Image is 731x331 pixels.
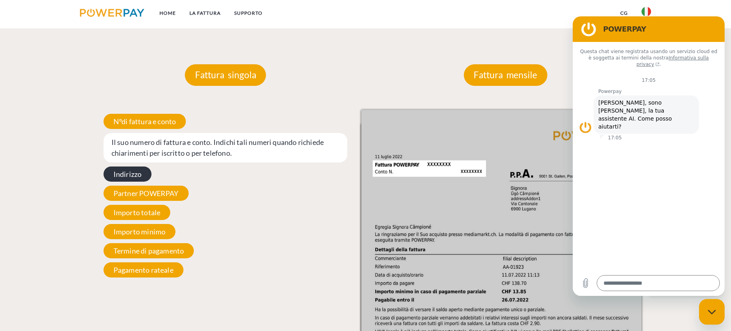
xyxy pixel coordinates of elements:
[104,133,348,163] span: Il suo numero di fattura e conto. Indichi tali numeri quando richiede chiarimenti per iscritto o ...
[227,6,269,20] a: Supporto
[699,299,725,325] iframe: Pulsante per aprire la finestra di messaggistica, conversazione in corso
[153,6,183,20] a: Home
[573,16,725,296] iframe: Finestra di messaggistica
[104,262,183,277] span: Pagamento rateale
[104,114,186,129] span: N°di fattura e conto
[464,64,547,86] p: Fattura mensile
[104,243,194,258] span: Termine di pagamento
[104,224,176,239] span: Importo minimo
[104,186,189,201] span: Partner POWERPAY
[613,6,635,20] a: CG
[104,205,171,220] span: Importo totale
[641,7,651,16] img: it
[104,166,152,182] span: Indirizzo
[80,9,144,17] img: logo-powerpay.svg
[183,6,227,20] a: LA FATTURA
[185,64,266,86] p: Fattura singola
